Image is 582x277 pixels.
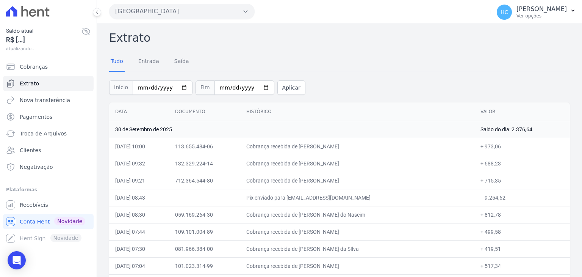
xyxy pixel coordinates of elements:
th: Valor [474,102,570,121]
td: 30 de Setembro de 2025 [109,121,474,138]
td: 101.023.314-99 [169,257,240,274]
span: Troca de Arquivos [20,130,67,137]
a: Troca de Arquivos [3,126,94,141]
span: atualizando... [6,45,81,52]
td: Cobrança recebida de [PERSON_NAME] [240,172,474,189]
td: Cobrança recebida de [PERSON_NAME] [240,223,474,240]
a: Saída [173,52,191,72]
span: Início [109,80,133,95]
td: [DATE] 09:21 [109,172,169,189]
span: HC [501,9,508,15]
a: Negativação [3,159,94,175]
td: Pix enviado para [EMAIL_ADDRESS][DOMAIN_NAME] [240,189,474,206]
span: Clientes [20,146,41,154]
h2: Extrato [109,29,570,46]
td: Cobrança recebida de [PERSON_NAME] [240,257,474,274]
a: Pagamentos [3,109,94,124]
a: Extrato [3,76,94,91]
td: [DATE] 07:30 [109,240,169,257]
span: Nova transferência [20,96,70,104]
td: Cobrança recebida de [PERSON_NAME] [240,155,474,172]
td: [DATE] 10:00 [109,138,169,155]
a: Recebíveis [3,197,94,212]
div: Open Intercom Messenger [8,251,26,269]
span: Cobranças [20,63,48,71]
button: HC [PERSON_NAME] Ver opções [491,2,582,23]
p: Ver opções [516,13,567,19]
p: [PERSON_NAME] [516,5,567,13]
td: Cobrança recebida de [PERSON_NAME] [240,138,474,155]
td: [DATE] 09:32 [109,155,169,172]
a: Nova transferência [3,93,94,108]
nav: Sidebar [6,59,91,246]
button: [GEOGRAPHIC_DATA] [109,4,255,19]
td: + 715,35 [474,172,570,189]
td: + 419,51 [474,240,570,257]
td: [DATE] 08:43 [109,189,169,206]
a: Clientes [3,143,94,158]
span: R$ [...] [6,35,81,45]
a: Conta Hent Novidade [3,214,94,229]
th: Documento [169,102,240,121]
a: Entrada [137,52,161,72]
td: + 517,34 [474,257,570,274]
td: + 973,06 [474,138,570,155]
td: Cobrança recebida de [PERSON_NAME] da SIlva [240,240,474,257]
span: Conta Hent [20,218,50,225]
td: Saldo do dia: 2.376,64 [474,121,570,138]
td: − 9.254,62 [474,189,570,206]
span: Negativação [20,163,53,171]
td: + 499,58 [474,223,570,240]
button: Aplicar [277,80,305,95]
td: 081.966.384-00 [169,240,240,257]
td: 132.329.224-14 [169,155,240,172]
td: 712.364.544-80 [169,172,240,189]
td: + 688,23 [474,155,570,172]
span: Novidade [54,217,85,225]
td: 109.101.004-89 [169,223,240,240]
td: [DATE] 08:30 [109,206,169,223]
div: Plataformas [6,185,91,194]
td: Cobrança recebida de [PERSON_NAME] do Nascim [240,206,474,223]
th: Data [109,102,169,121]
a: Tudo [109,52,125,72]
td: [DATE] 07:04 [109,257,169,274]
span: Extrato [20,80,39,87]
th: Histórico [240,102,474,121]
span: Saldo atual [6,27,81,35]
span: Recebíveis [20,201,48,209]
span: Pagamentos [20,113,52,121]
td: + 812,78 [474,206,570,223]
td: 113.655.484-06 [169,138,240,155]
td: [DATE] 07:44 [109,223,169,240]
a: Cobranças [3,59,94,74]
span: Fim [196,80,214,95]
td: 059.169.264-30 [169,206,240,223]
